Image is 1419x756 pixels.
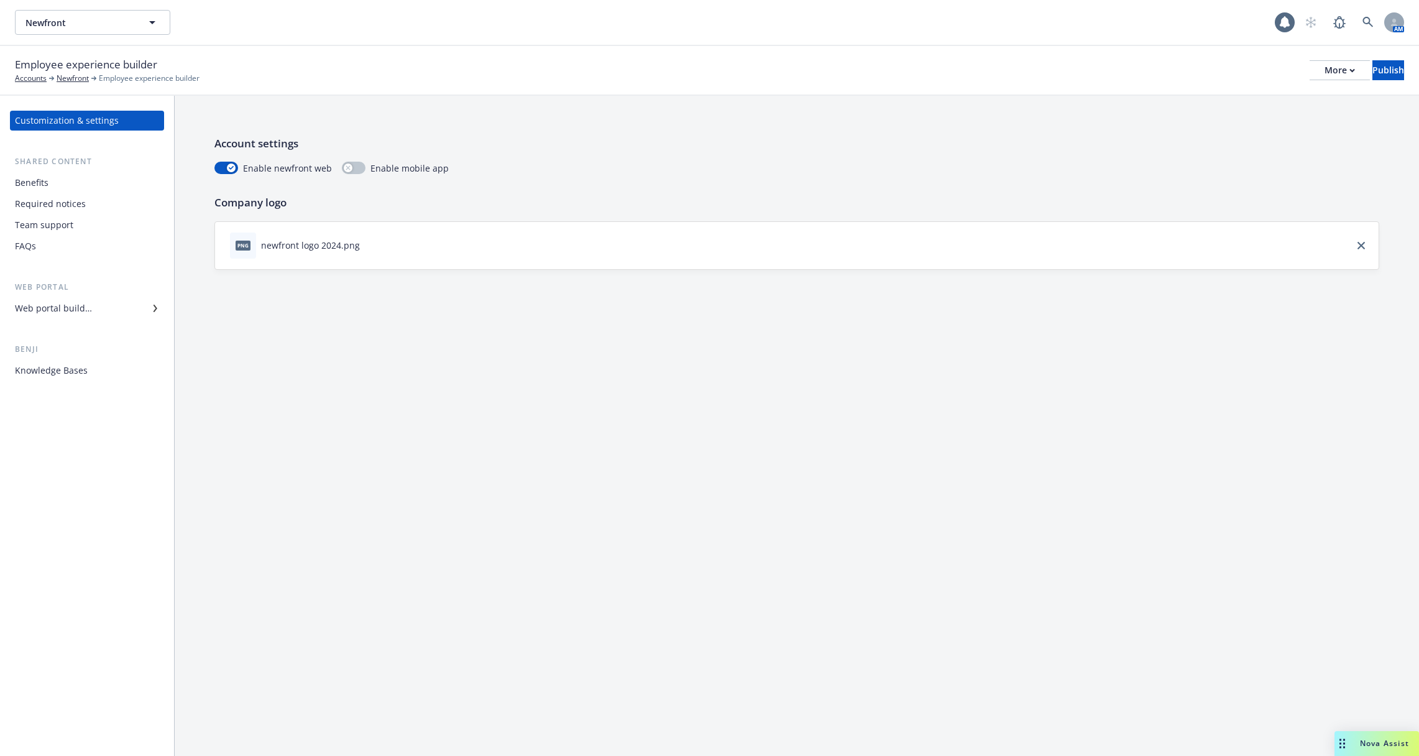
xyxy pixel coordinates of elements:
div: Shared content [10,155,164,168]
span: Enable mobile app [370,162,449,175]
p: Account settings [214,136,1379,152]
span: Newfront [25,16,133,29]
button: download file [365,239,375,252]
a: Required notices [10,194,164,214]
div: More [1325,61,1355,80]
a: FAQs [10,236,164,256]
div: Knowledge Bases [15,361,88,380]
button: Nova Assist [1334,731,1419,756]
a: Customization & settings [10,111,164,131]
p: Company logo [214,195,1379,211]
div: newfront logo 2024.png [261,239,360,252]
div: Publish [1372,61,1404,80]
div: Web portal [10,281,164,293]
span: Employee experience builder [99,73,200,84]
div: Drag to move [1334,731,1350,756]
a: Knowledge Bases [10,361,164,380]
a: Search [1356,10,1380,35]
span: Employee experience builder [15,57,157,73]
div: Web portal builder [15,298,92,318]
button: Newfront [15,10,170,35]
div: Team support [15,215,73,235]
a: Benefits [10,173,164,193]
a: Report a Bug [1327,10,1352,35]
a: Team support [10,215,164,235]
span: Enable newfront web [243,162,332,175]
button: Publish [1372,60,1404,80]
div: Customization & settings [15,111,119,131]
span: png [236,241,250,250]
div: Benji [10,343,164,356]
div: FAQs [15,236,36,256]
a: Web portal builder [10,298,164,318]
a: Accounts [15,73,47,84]
a: Start snowing [1298,10,1323,35]
div: Benefits [15,173,48,193]
a: close [1354,238,1369,253]
span: Nova Assist [1360,738,1409,749]
a: Newfront [57,73,89,84]
button: More [1310,60,1370,80]
div: Required notices [15,194,86,214]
